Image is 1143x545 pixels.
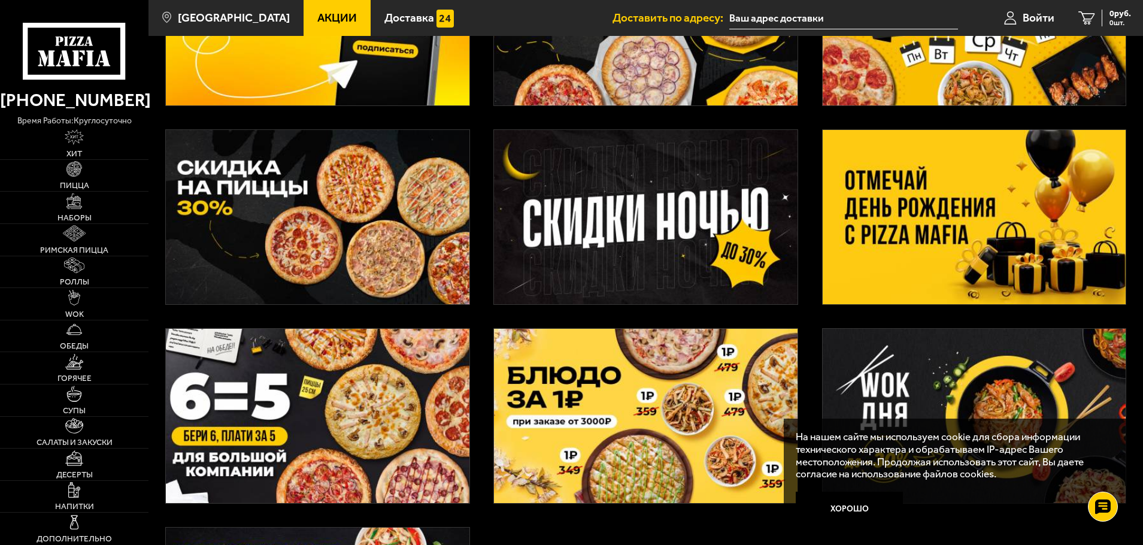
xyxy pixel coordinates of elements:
[60,342,89,350] span: Обеды
[65,310,84,319] span: WOK
[57,374,92,383] span: Горячее
[384,12,434,23] span: Доставка
[63,407,86,415] span: Супы
[56,471,93,479] span: Десерты
[55,502,94,511] span: Напитки
[613,12,729,23] span: Доставить по адресу:
[436,10,454,28] img: 15daf4d41897b9f0e9f617042186c801.svg
[37,535,112,543] span: Дополнительно
[60,181,89,190] span: Пицца
[57,214,92,222] span: Наборы
[60,278,89,286] span: Роллы
[796,431,1108,480] p: На нашем сайте мы используем cookie для сбора информации технического характера и обрабатываем IP...
[729,7,958,29] input: Ваш адрес доставки
[178,12,290,23] span: [GEOGRAPHIC_DATA]
[1023,12,1054,23] span: Войти
[40,246,108,255] span: Римская пицца
[317,12,357,23] span: Акции
[1109,10,1131,18] span: 0 руб.
[66,150,82,158] span: Хит
[796,492,903,528] button: Хорошо
[1109,19,1131,26] span: 0 шт.
[37,438,113,447] span: Салаты и закуски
